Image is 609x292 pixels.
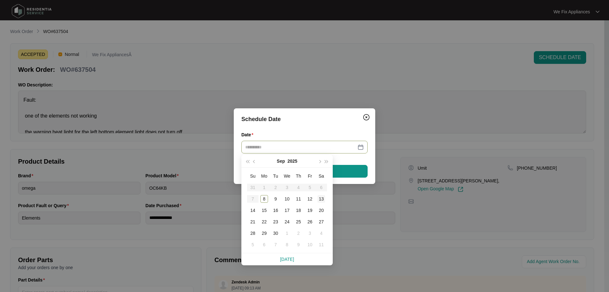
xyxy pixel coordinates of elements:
[260,229,268,237] div: 29
[272,218,279,226] div: 23
[306,241,314,248] div: 10
[249,229,257,237] div: 28
[293,216,304,227] td: 2025-09-25
[306,218,314,226] div: 26
[247,227,259,239] td: 2025-09-28
[272,195,279,203] div: 9
[259,170,270,182] th: Mo
[306,229,314,237] div: 3
[283,195,291,203] div: 10
[270,170,281,182] th: Tu
[281,227,293,239] td: 2025-10-01
[270,205,281,216] td: 2025-09-16
[316,227,327,239] td: 2025-10-04
[316,216,327,227] td: 2025-09-27
[304,239,316,250] td: 2025-10-10
[318,229,325,237] div: 4
[245,144,356,151] input: Date
[295,195,302,203] div: 11
[316,193,327,205] td: 2025-09-13
[318,195,325,203] div: 13
[293,239,304,250] td: 2025-10-09
[281,193,293,205] td: 2025-09-10
[241,132,256,138] label: Date
[259,227,270,239] td: 2025-09-29
[272,207,279,214] div: 16
[260,218,268,226] div: 22
[283,229,291,237] div: 1
[293,170,304,182] th: Th
[260,241,268,248] div: 6
[316,239,327,250] td: 2025-10-11
[247,239,259,250] td: 2025-10-05
[270,227,281,239] td: 2025-09-30
[318,241,325,248] div: 11
[304,170,316,182] th: Fr
[304,205,316,216] td: 2025-09-19
[259,239,270,250] td: 2025-10-06
[270,216,281,227] td: 2025-09-23
[260,207,268,214] div: 15
[316,205,327,216] td: 2025-09-20
[318,207,325,214] div: 20
[283,207,291,214] div: 17
[293,205,304,216] td: 2025-09-18
[281,170,293,182] th: We
[249,241,257,248] div: 5
[316,170,327,182] th: Sa
[318,218,325,226] div: 27
[293,193,304,205] td: 2025-09-11
[270,193,281,205] td: 2025-09-09
[281,205,293,216] td: 2025-09-17
[259,193,270,205] td: 2025-09-08
[260,195,268,203] div: 8
[249,218,257,226] div: 21
[287,155,297,167] button: 2025
[259,216,270,227] td: 2025-09-22
[295,218,302,226] div: 25
[304,193,316,205] td: 2025-09-12
[281,239,293,250] td: 2025-10-08
[247,205,259,216] td: 2025-09-14
[293,227,304,239] td: 2025-10-02
[277,155,285,167] button: Sep
[295,241,302,248] div: 9
[295,207,302,214] div: 18
[249,207,257,214] div: 14
[241,115,368,124] div: Schedule Date
[361,112,371,122] button: Close
[363,113,370,121] img: closeCircle
[259,205,270,216] td: 2025-09-15
[295,229,302,237] div: 2
[304,216,316,227] td: 2025-09-26
[283,218,291,226] div: 24
[306,195,314,203] div: 12
[280,257,294,262] a: [DATE]
[306,207,314,214] div: 19
[272,241,279,248] div: 7
[272,229,279,237] div: 30
[304,227,316,239] td: 2025-10-03
[281,216,293,227] td: 2025-09-24
[247,216,259,227] td: 2025-09-21
[283,241,291,248] div: 8
[247,170,259,182] th: Su
[270,239,281,250] td: 2025-10-07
